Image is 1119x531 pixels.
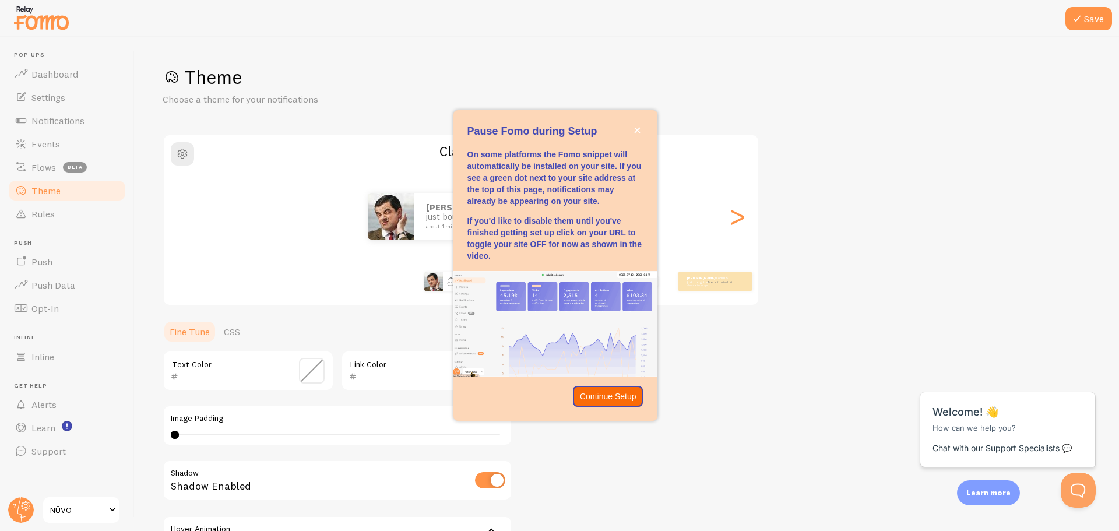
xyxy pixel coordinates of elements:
[31,138,60,150] span: Events
[7,62,127,86] a: Dashboard
[163,65,1091,89] h1: Theme
[426,203,543,230] p: from US just bought a
[31,303,59,314] span: Opt-In
[448,276,476,280] strong: [PERSON_NAME]
[14,51,127,59] span: Pop-ups
[50,503,105,517] span: NÜVO
[687,276,715,280] strong: [PERSON_NAME]
[31,399,57,410] span: Alerts
[467,215,643,262] p: If you'd like to disable them until you've finished getting set up click on your URL to toggle yo...
[1061,473,1096,508] iframe: Help Scout Beacon - Open
[687,284,733,287] small: about 4 minutes ago
[31,422,55,434] span: Learn
[7,86,127,109] a: Settings
[31,351,54,363] span: Inline
[7,273,127,297] a: Push Data
[7,132,127,156] a: Events
[42,496,121,524] a: NÜVO
[31,92,65,103] span: Settings
[31,161,56,173] span: Flows
[631,124,643,136] button: close,
[14,382,127,390] span: Get Help
[448,276,494,287] p: from US just bought a
[31,115,85,126] span: Notifications
[573,386,643,407] button: Continue Setup
[7,345,127,368] a: Inline
[12,3,71,33] img: fomo-relay-logo-orange.svg
[63,162,87,173] span: beta
[7,439,127,463] a: Support
[426,202,497,213] strong: [PERSON_NAME]
[31,279,75,291] span: Push Data
[7,179,127,202] a: Theme
[7,297,127,320] a: Opt-In
[31,208,55,220] span: Rules
[7,250,127,273] a: Push
[7,393,127,416] a: Alerts
[687,276,734,287] p: from US just bought a
[217,320,247,343] a: CSS
[966,487,1011,498] p: Learn more
[171,413,504,424] label: Image Padding
[368,193,414,240] img: Fomo
[453,110,657,420] div: Pause Fomo during Setup
[467,149,643,207] p: On some platforms the Fomo snippet will automatically be installed on your site. If you see a gre...
[7,109,127,132] a: Notifications
[14,334,127,342] span: Inline
[163,460,512,502] div: Shadow Enabled
[914,363,1102,473] iframe: Help Scout Beacon - Messages and Notifications
[163,93,442,106] p: Choose a theme for your notifications
[708,279,733,284] a: Metallica t-shirt
[14,240,127,247] span: Push
[424,272,443,291] img: Fomo
[31,185,61,196] span: Theme
[7,156,127,179] a: Flows beta
[7,202,127,226] a: Rules
[164,142,758,160] h2: Classic
[31,256,52,268] span: Push
[7,416,127,439] a: Learn
[31,68,78,80] span: Dashboard
[730,174,744,258] div: Next slide
[580,391,636,402] p: Continue Setup
[426,224,539,230] small: about 4 minutes ago
[957,480,1020,505] div: Learn more
[467,124,643,139] p: Pause Fomo during Setup
[448,284,493,287] small: about 4 minutes ago
[163,320,217,343] a: Fine Tune
[31,445,66,457] span: Support
[62,421,72,431] svg: <p>Watch New Feature Tutorials!</p>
